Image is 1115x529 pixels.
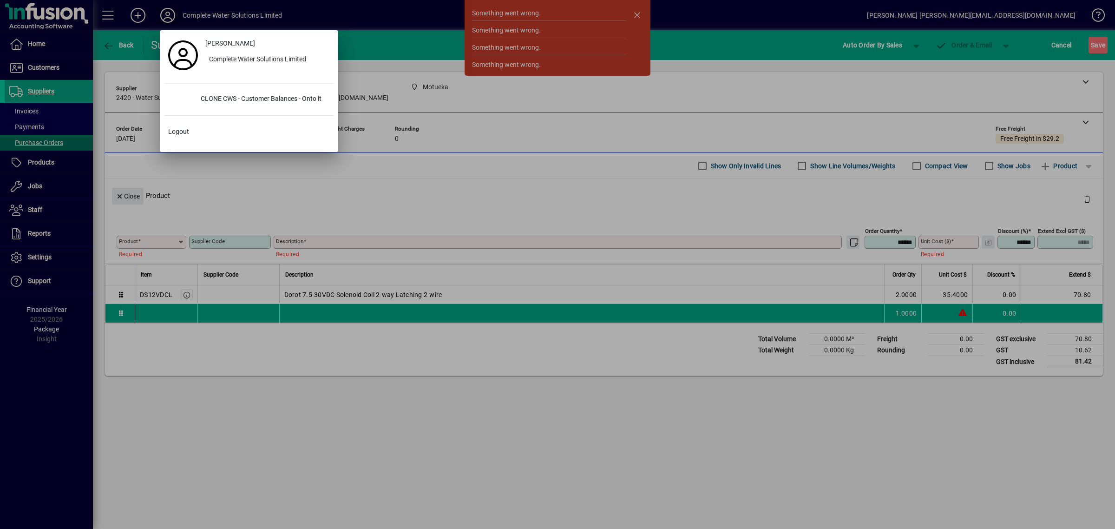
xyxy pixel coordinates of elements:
div: CLONE CWS - Customer Balances - Onto it [193,91,334,108]
span: [PERSON_NAME] [205,39,255,48]
span: Logout [168,127,189,137]
button: Complete Water Solutions Limited [202,52,334,68]
a: Profile [164,47,202,64]
button: Logout [164,123,334,140]
a: [PERSON_NAME] [202,35,334,52]
button: CLONE CWS - Customer Balances - Onto it [164,91,334,108]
